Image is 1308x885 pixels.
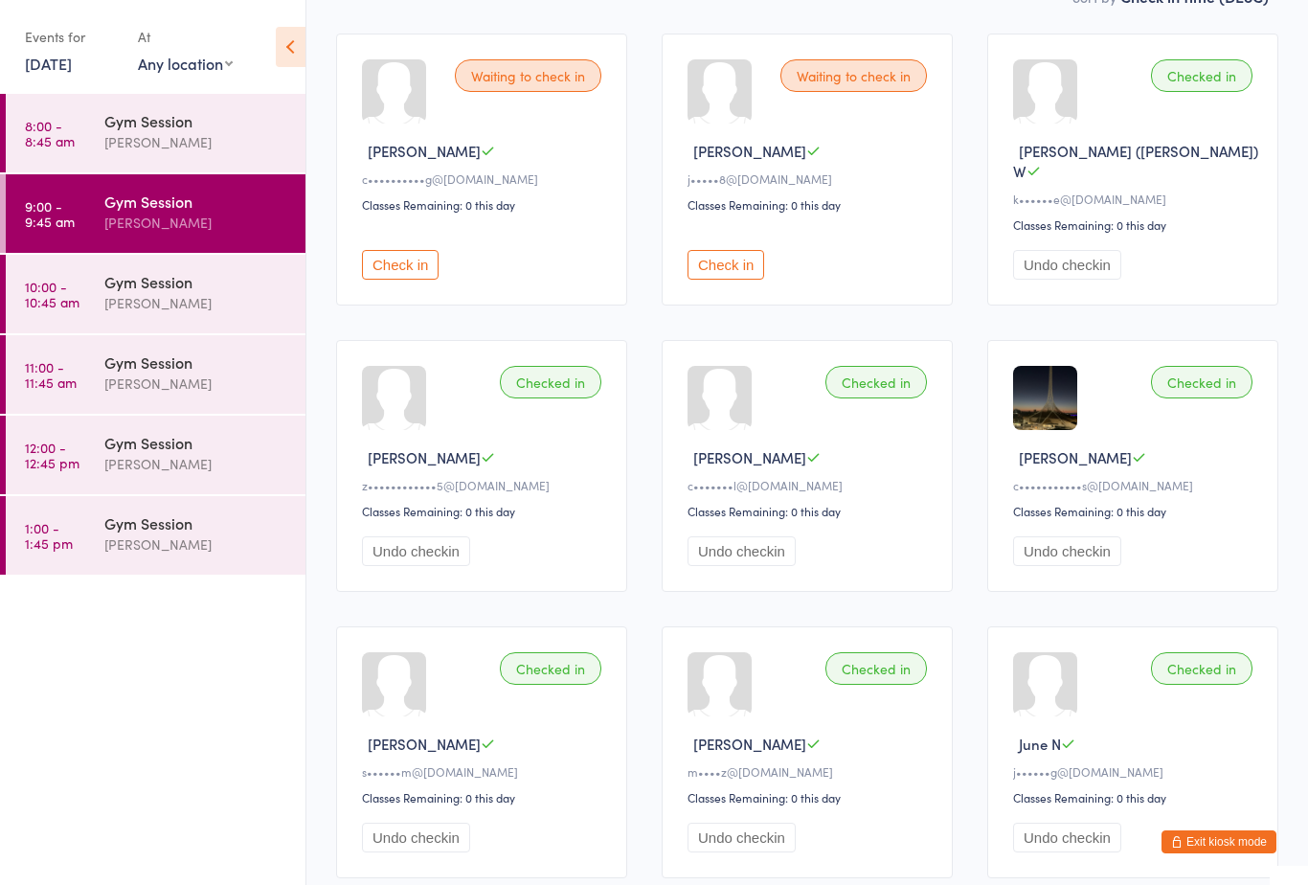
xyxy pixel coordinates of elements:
div: Classes Remaining: 0 this day [362,196,607,213]
time: 9:00 - 9:45 am [25,198,75,229]
div: Gym Session [104,271,289,292]
a: 10:00 -10:45 amGym Session[PERSON_NAME] [6,255,305,333]
time: 11:00 - 11:45 am [25,359,77,390]
div: [PERSON_NAME] [104,131,289,153]
div: s••••••m@[DOMAIN_NAME] [362,763,607,780]
div: [PERSON_NAME] [104,212,289,234]
button: Undo checkin [362,536,470,566]
span: [PERSON_NAME] [1019,447,1132,467]
div: Checked in [825,366,927,398]
a: 9:00 -9:45 amGym Session[PERSON_NAME] [6,174,305,253]
div: Classes Remaining: 0 this day [1013,503,1258,519]
div: Events for [25,21,119,53]
a: 12:00 -12:45 pmGym Session[PERSON_NAME] [6,416,305,494]
span: June N [1019,734,1061,754]
div: c•••••••••••s@[DOMAIN_NAME] [1013,477,1258,493]
div: Gym Session [104,432,289,453]
button: Undo checkin [1013,536,1121,566]
button: Undo checkin [362,823,470,852]
time: 8:00 - 8:45 am [25,118,75,148]
span: [PERSON_NAME] [693,447,806,467]
button: Exit kiosk mode [1161,830,1276,853]
a: [DATE] [25,53,72,74]
div: At [138,21,233,53]
a: 11:00 -11:45 amGym Session[PERSON_NAME] [6,335,305,414]
span: [PERSON_NAME] [693,734,806,754]
div: Gym Session [104,191,289,212]
div: Gym Session [104,110,289,131]
div: Classes Remaining: 0 this day [688,196,933,213]
div: Checked in [500,366,601,398]
div: [PERSON_NAME] [104,373,289,395]
button: Undo checkin [688,823,796,852]
div: Checked in [1151,652,1252,685]
img: image1751607100.png [1013,366,1077,430]
div: Checked in [1151,366,1252,398]
button: Undo checkin [688,536,796,566]
time: 10:00 - 10:45 am [25,279,79,309]
time: 12:00 - 12:45 pm [25,440,79,470]
div: Classes Remaining: 0 this day [688,789,933,806]
div: Classes Remaining: 0 this day [688,503,933,519]
div: Gym Session [104,512,289,533]
a: 1:00 -1:45 pmGym Session[PERSON_NAME] [6,496,305,575]
div: Checked in [1151,59,1252,92]
div: z••••••••••••5@[DOMAIN_NAME] [362,477,607,493]
div: Waiting to check in [455,59,601,92]
div: Classes Remaining: 0 this day [362,789,607,806]
div: c••••••••••g@[DOMAIN_NAME] [362,170,607,187]
div: c•••••••l@[DOMAIN_NAME] [688,477,933,493]
div: Gym Session [104,352,289,373]
div: k••••••e@[DOMAIN_NAME] [1013,191,1258,207]
div: Classes Remaining: 0 this day [1013,216,1258,233]
div: Any location [138,53,233,74]
div: [PERSON_NAME] [104,453,289,475]
div: [PERSON_NAME] [104,292,289,314]
div: [PERSON_NAME] [104,533,289,556]
button: Check in [362,250,439,280]
a: 8:00 -8:45 amGym Session[PERSON_NAME] [6,94,305,172]
div: m••••z@[DOMAIN_NAME] [688,763,933,780]
button: Undo checkin [1013,250,1121,280]
time: 1:00 - 1:45 pm [25,520,73,551]
span: [PERSON_NAME] [693,141,806,161]
div: Classes Remaining: 0 this day [362,503,607,519]
div: Classes Remaining: 0 this day [1013,789,1258,806]
button: Undo checkin [1013,823,1121,852]
div: j•••••8@[DOMAIN_NAME] [688,170,933,187]
div: Waiting to check in [780,59,927,92]
div: Checked in [500,652,601,685]
span: [PERSON_NAME] ([PERSON_NAME]) W [1013,141,1258,181]
span: [PERSON_NAME] [368,447,481,467]
div: j••••••g@[DOMAIN_NAME] [1013,763,1258,780]
div: Checked in [825,652,927,685]
button: Check in [688,250,764,280]
span: [PERSON_NAME] [368,734,481,754]
span: [PERSON_NAME] [368,141,481,161]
